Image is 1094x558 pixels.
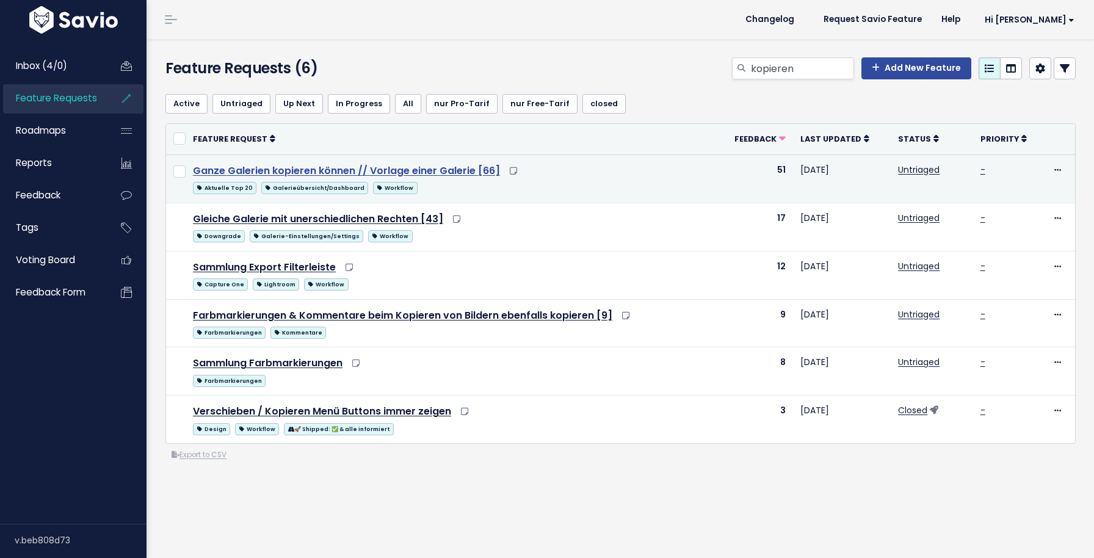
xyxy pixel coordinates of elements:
[3,246,101,274] a: Voting Board
[368,230,412,242] span: Workflow
[373,179,417,195] a: Workflow
[193,182,256,194] span: Aktuelle Top 20
[898,404,927,416] a: Closed
[970,10,1084,29] a: Hi [PERSON_NAME]
[793,299,891,347] td: [DATE]
[716,347,793,396] td: 8
[193,421,230,436] a: Design
[193,132,275,145] a: Feature Request
[261,182,368,194] span: Galerieübersicht/Dashboard
[193,327,266,339] span: Farbmarkierungen
[193,164,500,178] a: Ganze Galerien kopieren können // Vorlage einer Galerie [66]
[16,92,97,104] span: Feature Requests
[716,251,793,299] td: 12
[165,94,1076,114] ul: Filter feature requests
[3,149,101,177] a: Reports
[16,124,66,137] span: Roadmaps
[193,278,248,291] span: Capture One
[793,347,891,396] td: [DATE]
[250,228,363,243] a: Galerie-Einstellungen/Settings
[253,278,299,291] span: Lightroom
[980,212,985,224] a: -
[284,423,393,435] span: 🚀 Shipped: ✅ & alle informiert
[172,450,226,460] a: Export to CSV
[193,228,245,243] a: Downgrade
[716,154,793,203] td: 51
[395,94,421,114] a: All
[582,94,626,114] a: closed
[734,132,786,145] a: Feedback
[3,214,101,242] a: Tags
[980,164,985,176] a: -
[193,134,267,144] span: Feature Request
[750,57,854,79] input: Search features...
[716,396,793,443] td: 3
[980,134,1019,144] span: Priority
[716,299,793,347] td: 9
[426,94,498,114] a: nur Pro-Tarif
[15,524,147,556] div: v.beb808d73
[980,260,985,272] a: -
[261,179,368,195] a: Galerieübersicht/Dashboard
[193,375,266,387] span: Farbmarkierungen
[165,94,208,114] a: Active
[193,230,245,242] span: Downgrade
[898,212,940,224] a: Untriaged
[898,356,940,368] a: Untriaged
[328,94,390,114] a: In Progress
[193,212,443,226] a: Gleiche Galerie mit unerschiedlichen Rechten [43]
[898,134,931,144] span: Status
[16,156,52,169] span: Reports
[3,181,101,209] a: Feedback
[985,15,1074,24] span: Hi [PERSON_NAME]
[193,324,266,339] a: Farbmarkierungen
[193,260,336,274] a: Sammlung Export Filterleiste
[193,179,256,195] a: Aktuelle Top 20
[16,253,75,266] span: Voting Board
[304,278,348,291] span: Workflow
[212,94,270,114] a: Untriaged
[3,117,101,145] a: Roadmaps
[793,203,891,251] td: [DATE]
[253,276,299,291] a: Lightroom
[800,134,861,144] span: Last Updated
[16,59,67,72] span: Inbox (4/0)
[284,421,393,436] a: 🚀 Shipped: ✅ & alle informiert
[275,94,323,114] a: Up Next
[793,154,891,203] td: [DATE]
[270,324,326,339] a: Kommentare
[502,94,578,114] a: nur Free-Tarif
[250,230,363,242] span: Galerie-Einstellungen/Settings
[800,132,869,145] a: Last Updated
[193,356,342,370] a: Sammlung Farbmarkierungen
[980,132,1027,145] a: Priority
[16,286,85,299] span: Feedback form
[898,308,940,321] a: Untriaged
[16,221,38,234] span: Tags
[235,421,279,436] a: Workflow
[193,372,266,388] a: Farbmarkierungen
[193,276,248,291] a: Capture One
[716,203,793,251] td: 17
[734,134,777,144] span: Feedback
[165,57,457,79] h4: Feature Requests (6)
[270,327,326,339] span: Kommentare
[3,84,101,112] a: Feature Requests
[898,260,940,272] a: Untriaged
[980,356,985,368] a: -
[16,189,60,201] span: Feedback
[26,6,121,34] img: logo-white.9d6f32f41409.svg
[304,276,348,291] a: Workflow
[793,396,891,443] td: [DATE]
[193,308,612,322] a: Farbmarkierungen & Kommentare beim Kopieren von Bildern ebenfalls kopieren [9]
[932,10,970,29] a: Help
[745,15,794,24] span: Changelog
[793,251,891,299] td: [DATE]
[193,423,230,435] span: Design
[373,182,417,194] span: Workflow
[980,308,985,321] a: -
[898,164,940,176] a: Untriaged
[3,52,101,80] a: Inbox (4/0)
[235,423,279,435] span: Workflow
[980,404,985,416] a: -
